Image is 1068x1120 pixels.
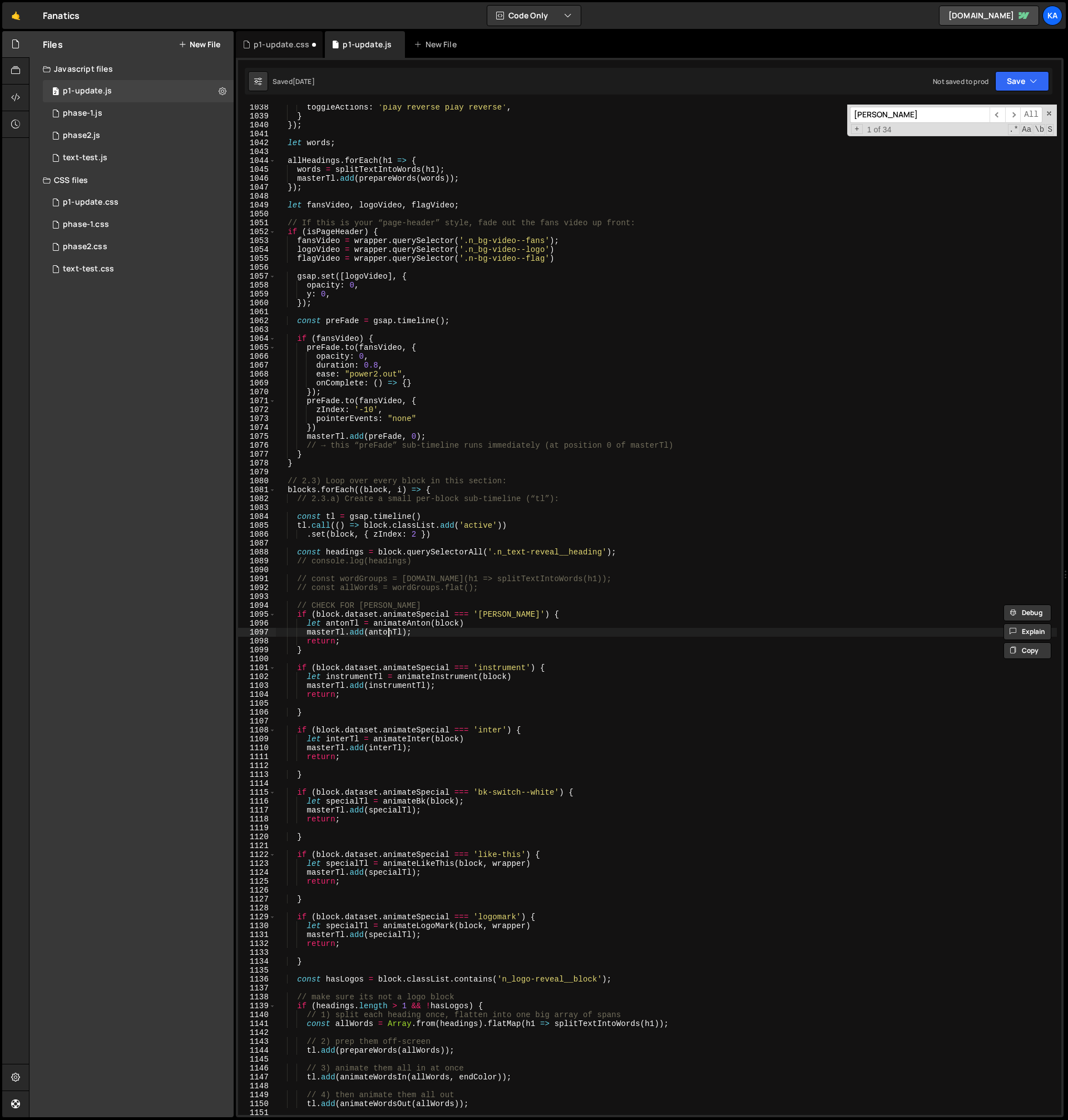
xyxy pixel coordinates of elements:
[238,868,276,877] div: 1124
[238,236,276,245] div: 1053
[238,138,276,147] div: 1042
[238,530,276,539] div: 1086
[52,88,59,97] span: 2
[238,859,276,868] div: 1123
[63,153,107,163] div: text-test.js
[238,583,276,592] div: 1092
[2,2,29,29] a: 🤙
[238,699,276,708] div: 1105
[238,939,276,948] div: 1132
[238,112,276,121] div: 1039
[238,610,276,619] div: 1095
[238,263,276,272] div: 1056
[238,1028,276,1037] div: 1142
[43,125,234,147] div: 13108/34110.js
[238,1010,276,1019] div: 1140
[238,797,276,806] div: 1116
[238,806,276,815] div: 1117
[238,503,276,512] div: 1083
[43,214,234,236] div: 13108/33313.css
[238,245,276,254] div: 1054
[238,1055,276,1064] div: 1145
[238,663,276,672] div: 1101
[273,77,315,86] div: Saved
[238,361,276,370] div: 1067
[63,220,109,230] div: phase-1.css
[238,450,276,459] div: 1077
[238,227,276,236] div: 1052
[343,39,392,50] div: p1-update.js
[238,325,276,334] div: 1063
[238,130,276,138] div: 1041
[1005,107,1021,123] span: ​
[1046,124,1054,135] span: Search In Selection
[238,388,276,397] div: 1070
[1003,642,1051,659] button: Copy
[995,71,1049,91] button: Save
[43,147,234,169] div: 13108/42126.js
[238,957,276,966] div: 1134
[63,86,112,96] div: p1-update.js
[238,174,276,183] div: 1046
[238,735,276,744] div: 1109
[238,1099,276,1108] div: 1150
[933,77,988,86] div: Not saved to prod
[238,548,276,557] div: 1088
[238,930,276,939] div: 1131
[238,494,276,503] div: 1082
[238,815,276,824] div: 1118
[238,1064,276,1073] div: 1146
[238,343,276,352] div: 1065
[238,539,276,548] div: 1087
[990,107,1005,123] span: ​
[238,993,276,1002] div: 1138
[238,352,276,361] div: 1066
[238,744,276,752] div: 1110
[238,841,276,850] div: 1121
[238,1091,276,1099] div: 1149
[238,272,276,281] div: 1057
[487,6,581,26] button: Code Only
[414,39,461,50] div: New File
[238,984,276,993] div: 1137
[29,58,234,80] div: Javascript files
[238,966,276,975] div: 1135
[238,574,276,583] div: 1091
[1008,124,1020,135] span: RegExp Search
[1034,124,1045,135] span: Whole Word Search
[238,441,276,450] div: 1076
[1042,6,1062,26] div: Ka
[43,102,234,125] div: 13108/33219.js
[238,397,276,405] div: 1071
[238,788,276,797] div: 1115
[238,468,276,477] div: 1079
[238,690,276,699] div: 1104
[238,1019,276,1028] div: 1141
[238,655,276,663] div: 1100
[238,423,276,432] div: 1074
[851,124,863,134] span: Toggle Replace mode
[238,832,276,841] div: 1120
[43,236,234,258] div: 13108/34111.css
[238,913,276,921] div: 1129
[238,921,276,930] div: 1130
[238,637,276,646] div: 1098
[238,779,276,788] div: 1114
[238,672,276,681] div: 1102
[238,299,276,308] div: 1060
[238,1082,276,1091] div: 1148
[238,379,276,388] div: 1069
[43,80,234,102] div: 13108/40278.js
[238,370,276,379] div: 1068
[238,1037,276,1046] div: 1143
[63,131,100,141] div: phase2.js
[43,38,63,51] h2: Files
[238,521,276,530] div: 1085
[238,975,276,984] div: 1136
[43,9,80,22] div: Fanatics
[1003,604,1051,621] button: Debug
[238,316,276,325] div: 1062
[43,258,234,280] div: 13108/42127.css
[238,201,276,210] div: 1049
[238,904,276,913] div: 1128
